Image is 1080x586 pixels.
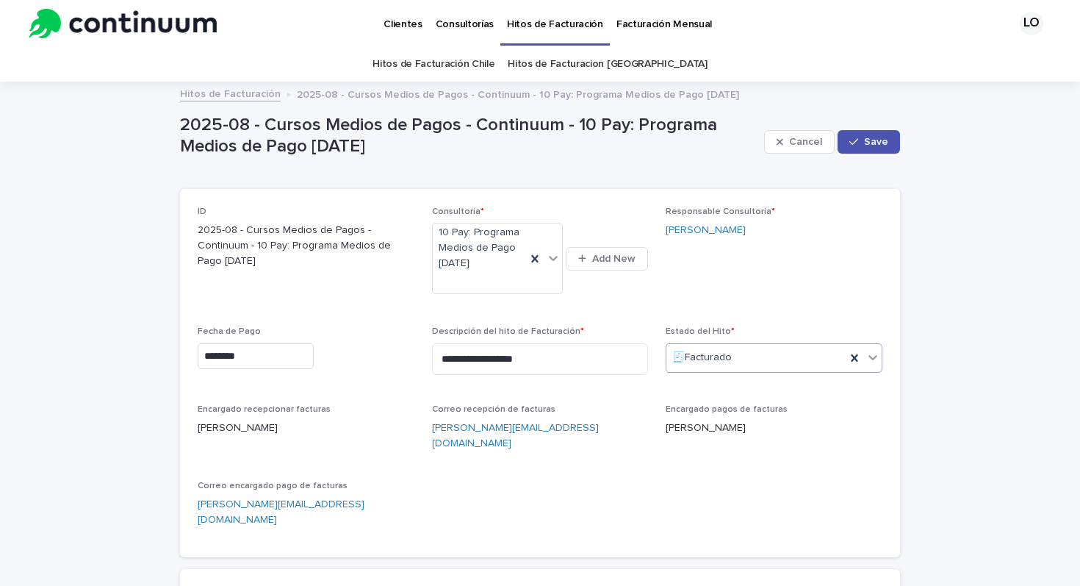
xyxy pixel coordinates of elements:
[666,327,735,336] span: Estado del Hito
[566,247,648,271] button: Add New
[432,423,599,449] a: [PERSON_NAME][EMAIL_ADDRESS][DOMAIN_NAME]
[672,350,732,365] span: 🧾Facturado
[198,207,206,216] span: ID
[592,254,636,264] span: Add New
[198,327,261,336] span: Fecha de Pago
[764,130,835,154] button: Cancel
[789,137,822,147] span: Cancel
[198,421,414,436] p: [PERSON_NAME]
[864,137,888,147] span: Save
[297,85,739,101] p: 2025-08 - Cursos Medios de Pagos - Continuum - 10 Pay: Programa Medios de Pago [DATE]
[372,47,494,82] a: Hitos de Facturación Chile
[29,9,217,38] img: tu8iVZLBSFSnlyF4Um45
[180,115,758,157] p: 2025-08 - Cursos Medios de Pagos - Continuum - 10 Pay: Programa Medios de Pago [DATE]
[432,207,484,216] span: Consultoría
[508,47,707,82] a: Hitos de Facturacion [GEOGRAPHIC_DATA]
[838,130,900,154] button: Save
[198,405,331,414] span: Encargado recepcionar facturas
[198,499,364,525] a: [PERSON_NAME][EMAIL_ADDRESS][DOMAIN_NAME]
[666,207,775,216] span: Responsable Consultoría
[432,405,555,414] span: Correo recepción de facturas
[198,223,414,268] p: 2025-08 - Cursos Medios de Pagos - Continuum - 10 Pay: Programa Medios de Pago [DATE]
[666,405,788,414] span: Encargado pagos de facturas
[1020,12,1043,35] div: LO
[198,482,348,490] span: Correo encargado pago de facturas
[439,225,520,271] span: 10 Pay: Programa Medios de Pago [DATE]
[180,85,281,101] a: Hitos de Facturación
[666,421,882,436] p: [PERSON_NAME]
[432,327,584,336] span: Descripción del hito de Facturación
[666,223,746,238] a: [PERSON_NAME]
